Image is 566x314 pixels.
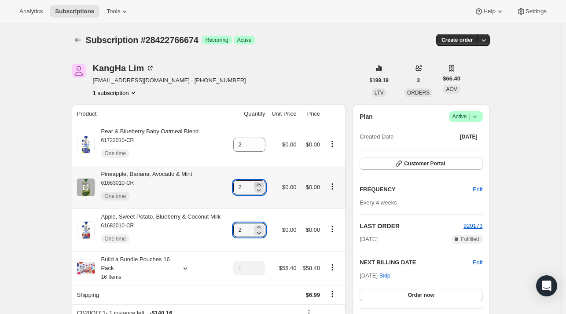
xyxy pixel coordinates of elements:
span: Settings [526,8,547,15]
h2: Plan [360,112,373,121]
span: Help [483,8,495,15]
span: $0.00 [306,226,320,233]
button: Help [469,5,509,18]
span: Active [237,37,252,44]
button: Settings [511,5,552,18]
button: Product actions [325,224,339,234]
div: Pear & Blueberry Baby Oatmeal Blend [95,127,199,162]
h2: NEXT BILLING DATE [360,258,473,267]
span: Customer Portal [404,160,445,167]
span: Edit [473,185,482,194]
button: [DATE] [455,131,483,143]
span: | [469,113,470,120]
span: $0.00 [282,141,297,148]
button: Order now [360,289,482,301]
span: Subscription #28422766674 [86,35,198,45]
th: Product [72,104,229,124]
div: Build a Bundle Pouches 16 Pack [95,255,174,281]
h2: LAST ORDER [360,222,463,230]
button: Customer Portal [360,157,482,170]
span: Analytics [19,8,43,15]
button: $199.19 [364,74,394,87]
button: Product actions [93,88,138,97]
th: Quantity [229,104,268,124]
button: Product actions [325,139,339,149]
button: Subscriptions [72,34,84,46]
button: Subscriptions [50,5,99,18]
span: Subscriptions [55,8,94,15]
span: $58.40 [302,265,320,271]
span: Active [452,112,479,121]
div: Apple, Sweet Potato, Blueberry & Coconut Milk [95,212,221,248]
a: 920173 [463,223,482,229]
img: product img [77,221,95,239]
button: Product actions [325,263,339,272]
small: 16 Items [101,274,121,280]
span: $58.40 [279,265,297,271]
span: One time [105,193,126,200]
span: $66.40 [443,74,460,83]
small: 61682010-CR [101,223,134,229]
th: Price [299,104,323,124]
div: KangHa Lim [93,64,155,73]
span: AOV [446,86,457,92]
button: 3 [412,74,425,87]
th: Unit Price [268,104,299,124]
span: $199.19 [370,77,389,84]
span: Tools [107,8,120,15]
span: $0.00 [306,184,320,190]
span: Every 4 weeks [360,199,397,206]
span: 3 [417,77,420,84]
button: Skip [374,269,396,283]
button: Edit [473,258,482,267]
span: Recurring [206,37,228,44]
span: One time [105,150,126,157]
div: Open Intercom Messenger [536,275,557,296]
span: [DATE] [360,235,378,244]
button: Create order [436,34,478,46]
button: Product actions [325,182,339,191]
small: 61722010-CR [101,137,134,143]
span: Created Date [360,132,393,141]
span: Create order [441,37,473,44]
span: [EMAIL_ADDRESS][DOMAIN_NAME] · [PHONE_NUMBER] [93,76,246,85]
small: 61683010-CR [101,180,134,186]
span: Order now [408,292,434,299]
button: Tools [101,5,134,18]
button: Analytics [14,5,48,18]
span: ORDERS [407,90,430,96]
div: Pineapple, Banana, Avocado & Mint [95,170,192,205]
span: $0.00 [282,184,297,190]
button: Shipping actions [325,289,339,299]
img: product img [77,179,95,196]
th: Shipping [72,285,229,304]
img: product img [77,136,95,153]
span: Fulfilled [461,236,479,243]
span: $0.00 [282,226,297,233]
span: [DATE] [460,133,478,140]
h2: FREQUENCY [360,185,473,194]
button: 920173 [463,222,482,230]
span: [DATE] · [360,272,390,279]
span: $6.99 [306,292,320,298]
span: KangHa Lim [72,64,86,78]
span: LTV [375,90,384,96]
span: One time [105,235,126,242]
button: Edit [467,183,488,197]
span: $0.00 [306,141,320,148]
span: Skip [379,271,390,280]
